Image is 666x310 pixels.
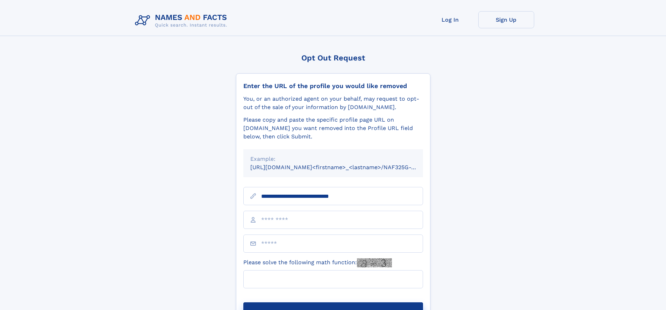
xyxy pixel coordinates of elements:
small: [URL][DOMAIN_NAME]<firstname>_<lastname>/NAF325G-xxxxxxxx [250,164,436,171]
a: Sign Up [478,11,534,28]
label: Please solve the following math function: [243,258,392,267]
div: Opt Out Request [236,53,430,62]
img: Logo Names and Facts [132,11,233,30]
div: Enter the URL of the profile you would like removed [243,82,423,90]
div: Please copy and paste the specific profile page URL on [DOMAIN_NAME] you want removed into the Pr... [243,116,423,141]
div: You, or an authorized agent on your behalf, may request to opt-out of the sale of your informatio... [243,95,423,111]
div: Example: [250,155,416,163]
a: Log In [422,11,478,28]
